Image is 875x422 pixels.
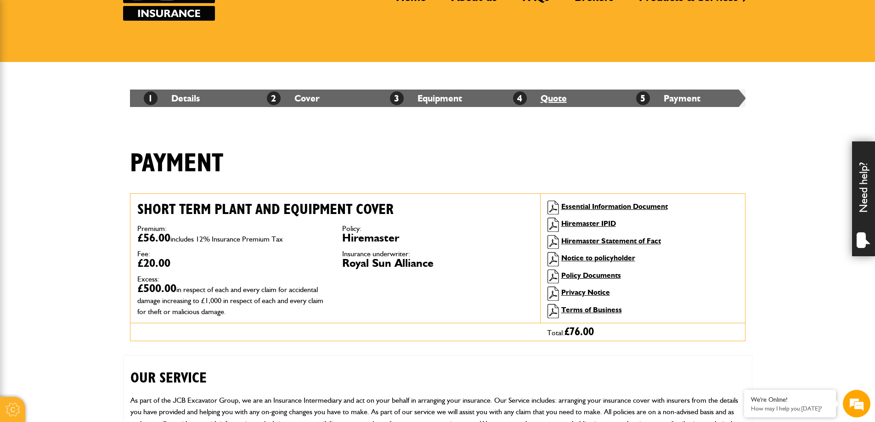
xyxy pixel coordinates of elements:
[137,232,328,243] dd: £56.00
[561,253,635,262] a: Notice to policyholder
[390,93,462,104] a: 3Equipment
[561,202,668,211] a: Essential Information Document
[751,405,829,412] p: How may I help you today?
[137,283,328,316] dd: £500.00
[561,219,616,228] a: Hiremaster IPID
[513,93,567,104] a: 4Quote
[144,93,200,104] a: 1Details
[636,91,650,105] span: 5
[144,91,158,105] span: 1
[267,93,320,104] a: 2Cover
[540,323,745,341] div: Total:
[137,250,328,258] dt: Fee:
[170,235,283,243] span: includes 12% Insurance Premium Tax
[137,276,328,283] dt: Excess:
[570,326,594,338] span: 76.00
[130,148,223,179] h1: Payment
[130,355,745,387] h2: OUR SERVICE
[342,258,533,269] dd: Royal Sun Alliance
[342,225,533,232] dt: Policy:
[561,305,622,314] a: Terms of Business
[137,225,328,232] dt: Premium:
[342,250,533,258] dt: Insurance underwriter:
[561,236,661,245] a: Hiremaster Statement of Fact
[137,285,323,316] span: in respect of each and every claim for accidental damage increasing to £1,000 in respect of each ...
[751,396,829,404] div: We're Online!
[137,258,328,269] dd: £20.00
[267,91,281,105] span: 2
[852,141,875,256] div: Need help?
[342,232,533,243] dd: Hiremaster
[561,288,610,297] a: Privacy Notice
[565,326,594,338] span: £
[561,271,621,280] a: Policy Documents
[390,91,404,105] span: 3
[137,201,533,218] h2: Short term plant and equipment cover
[513,91,527,105] span: 4
[622,90,745,107] li: Payment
